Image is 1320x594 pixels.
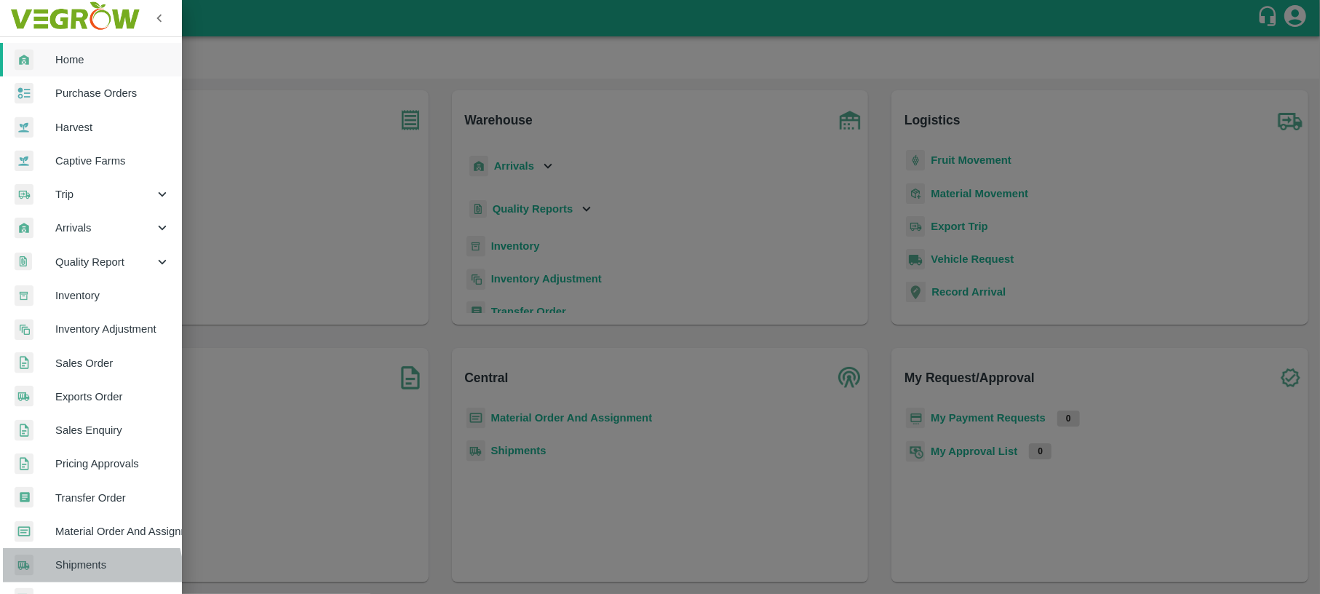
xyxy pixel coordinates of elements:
img: delivery [15,184,33,205]
img: whArrival [15,49,33,71]
span: Harvest [55,119,170,135]
span: Trip [55,186,154,202]
span: Purchase Orders [55,85,170,101]
span: Exports Order [55,389,170,405]
img: qualityReport [15,253,32,271]
img: sales [15,454,33,475]
img: shipments [15,386,33,407]
span: Arrivals [55,220,154,236]
img: sales [15,352,33,373]
span: Pricing Approvals [55,456,170,472]
span: Material Order And Assignment [55,523,170,539]
span: Sales Enquiry [55,422,170,438]
span: Transfer Order [55,490,170,506]
img: sales [15,420,33,441]
span: Captive Farms [55,153,170,169]
img: shipments [15,555,33,576]
span: Quality Report [55,254,154,270]
img: whInventory [15,285,33,306]
span: Inventory Adjustment [55,321,170,337]
img: whTransfer [15,487,33,508]
img: centralMaterial [15,521,33,542]
span: Sales Order [55,355,170,371]
img: harvest [15,116,33,138]
img: whArrival [15,218,33,239]
span: Inventory [55,288,170,304]
img: harvest [15,150,33,172]
img: reciept [15,83,33,104]
span: Shipments [55,557,170,573]
img: inventory [15,319,33,340]
span: Home [55,52,170,68]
